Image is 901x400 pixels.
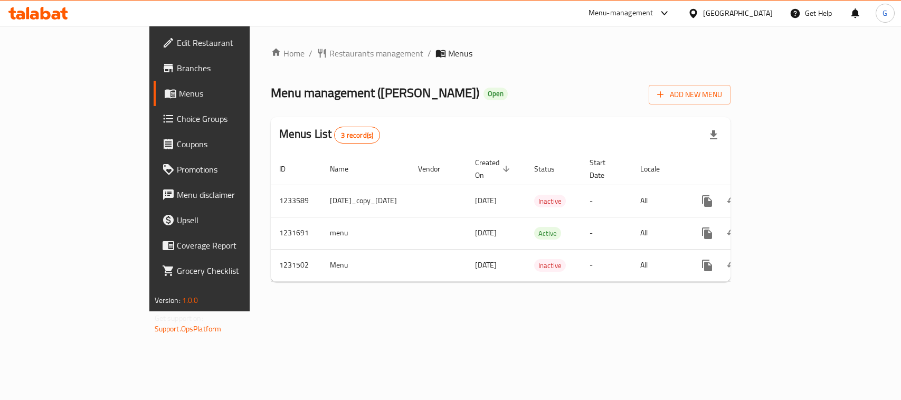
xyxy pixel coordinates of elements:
span: Open [483,89,508,98]
span: Coupons [177,138,291,150]
span: ID [279,163,299,175]
h2: Menus List [279,126,380,144]
span: Version: [155,293,181,307]
td: All [632,185,686,217]
button: Change Status [720,221,745,246]
span: Name [330,163,362,175]
span: Menu disclaimer [177,188,291,201]
a: Edit Restaurant [154,30,300,55]
div: Open [483,88,508,100]
td: - [581,249,632,281]
a: Branches [154,55,300,81]
button: more [695,253,720,278]
span: [DATE] [475,258,497,272]
a: Restaurants management [317,47,423,60]
a: Promotions [154,157,300,182]
span: Created On [475,156,513,182]
span: Vendor [418,163,454,175]
td: - [581,217,632,249]
table: enhanced table [271,153,804,282]
td: Menu [321,249,410,281]
li: / [428,47,431,60]
a: Support.OpsPlatform [155,322,222,336]
span: Restaurants management [329,47,423,60]
span: Branches [177,62,291,74]
td: [DATE]_copy_[DATE] [321,185,410,217]
nav: breadcrumb [271,47,731,60]
button: Change Status [720,188,745,214]
a: Choice Groups [154,106,300,131]
button: more [695,221,720,246]
span: Grocery Checklist [177,264,291,277]
span: Coverage Report [177,239,291,252]
span: Get support on: [155,311,203,325]
a: Coverage Report [154,233,300,258]
a: Grocery Checklist [154,258,300,283]
span: [DATE] [475,226,497,240]
span: Menus [448,47,472,60]
td: - [581,185,632,217]
td: All [632,249,686,281]
span: Active [534,227,561,240]
span: G [883,7,887,19]
th: Actions [686,153,804,185]
span: Edit Restaurant [177,36,291,49]
span: Inactive [534,260,566,272]
button: Add New Menu [649,85,731,104]
div: [GEOGRAPHIC_DATA] [703,7,773,19]
a: Upsell [154,207,300,233]
div: Total records count [334,127,380,144]
span: Status [534,163,568,175]
span: Start Date [590,156,619,182]
div: Inactive [534,259,566,272]
div: Menu-management [589,7,653,20]
li: / [309,47,312,60]
a: Menus [154,81,300,106]
button: more [695,188,720,214]
span: Add New Menu [657,88,722,101]
div: Export file [701,122,726,148]
span: Choice Groups [177,112,291,125]
span: Menu management ( [PERSON_NAME] ) [271,81,479,104]
span: Promotions [177,163,291,176]
span: [DATE] [475,194,497,207]
td: menu [321,217,410,249]
span: 3 record(s) [335,130,380,140]
span: 1.0.0 [182,293,198,307]
a: Menu disclaimer [154,182,300,207]
span: Upsell [177,214,291,226]
span: Menus [179,87,291,100]
td: All [632,217,686,249]
span: Locale [640,163,674,175]
span: Inactive [534,195,566,207]
button: Change Status [720,253,745,278]
a: Coupons [154,131,300,157]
